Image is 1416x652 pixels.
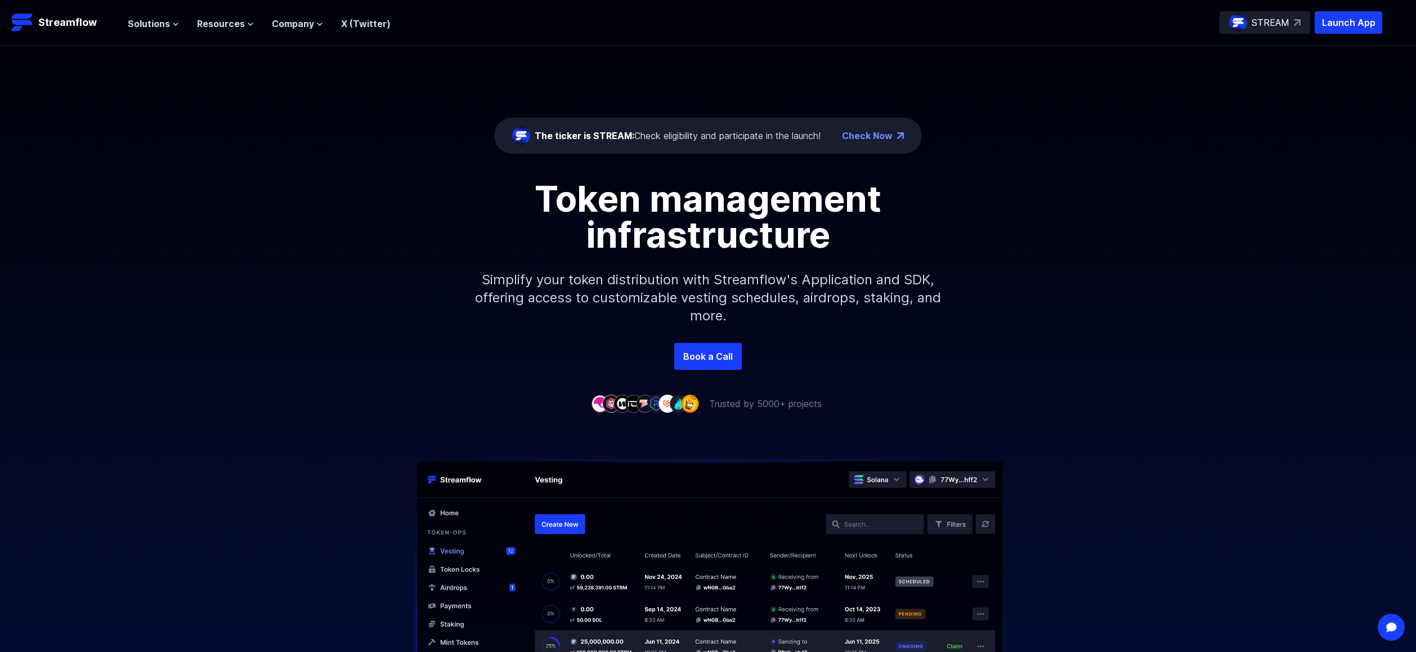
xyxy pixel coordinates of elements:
span: Resources [197,17,245,30]
button: Resources [197,17,254,30]
img: company-2 [602,395,620,412]
p: STREAM [1252,16,1289,29]
button: Company [272,17,323,30]
div: Check eligibility and participate in the launch! [535,129,821,142]
img: streamflow-logo-circle.png [512,127,530,145]
img: company-7 [658,395,676,412]
img: company-6 [647,395,665,412]
img: company-4 [625,395,643,412]
button: Launch App [1315,11,1382,34]
a: STREAM [1220,11,1310,34]
img: company-1 [591,395,609,412]
img: company-3 [613,395,631,412]
span: Company [272,17,314,30]
img: Streamflow Logo [11,11,34,34]
img: top-right-arrow.png [897,132,904,139]
p: Streamflow [38,15,97,30]
img: company-8 [670,395,688,412]
img: company-5 [636,395,654,412]
a: Streamflow [11,11,116,34]
button: Solutions [128,17,179,30]
a: Book a Call [674,343,742,370]
img: streamflow-logo-circle.png [1229,14,1247,32]
span: Solutions [128,17,170,30]
a: Check Now [842,129,893,142]
img: top-right-arrow.svg [1294,19,1301,26]
span: The ticker is STREAM: [535,130,634,141]
div: Open Intercom Messenger [1378,614,1405,641]
h1: Token management infrastructure [455,181,961,253]
img: company-9 [681,395,699,412]
p: Simplify your token distribution with Streamflow's Application and SDK, offering access to custom... [466,253,950,343]
a: X (Twitter) [341,18,391,29]
p: Trusted by 5000+ projects [709,397,822,410]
